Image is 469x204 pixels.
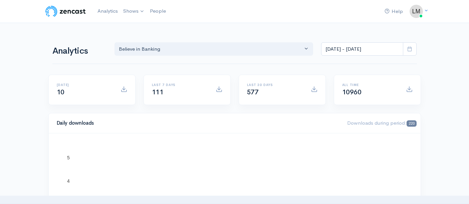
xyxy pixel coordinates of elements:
a: Analytics [95,4,121,18]
iframe: gist-messenger-bubble-iframe [446,181,462,197]
a: Help [382,4,406,19]
span: 10 [57,88,64,96]
h6: Last 7 days [152,83,208,87]
img: ZenCast Logo [44,5,87,18]
h6: Last 30 days [247,83,303,87]
button: Believe in Banking [114,42,313,56]
span: 220 [407,120,416,127]
div: Believe in Banking [119,45,303,53]
input: analytics date range selector [321,42,403,56]
img: ... [410,5,423,18]
h4: Daily downloads [57,120,339,126]
h6: All time [342,83,398,87]
span: Downloads during period: [347,120,416,126]
text: 5 [67,155,70,160]
h6: [DATE] [57,83,112,87]
text: 4 [67,178,70,183]
span: 10960 [342,88,362,96]
a: Shows [121,4,147,19]
span: 111 [152,88,164,96]
h1: Analytics [52,46,106,56]
span: 577 [247,88,259,96]
a: People [147,4,169,18]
